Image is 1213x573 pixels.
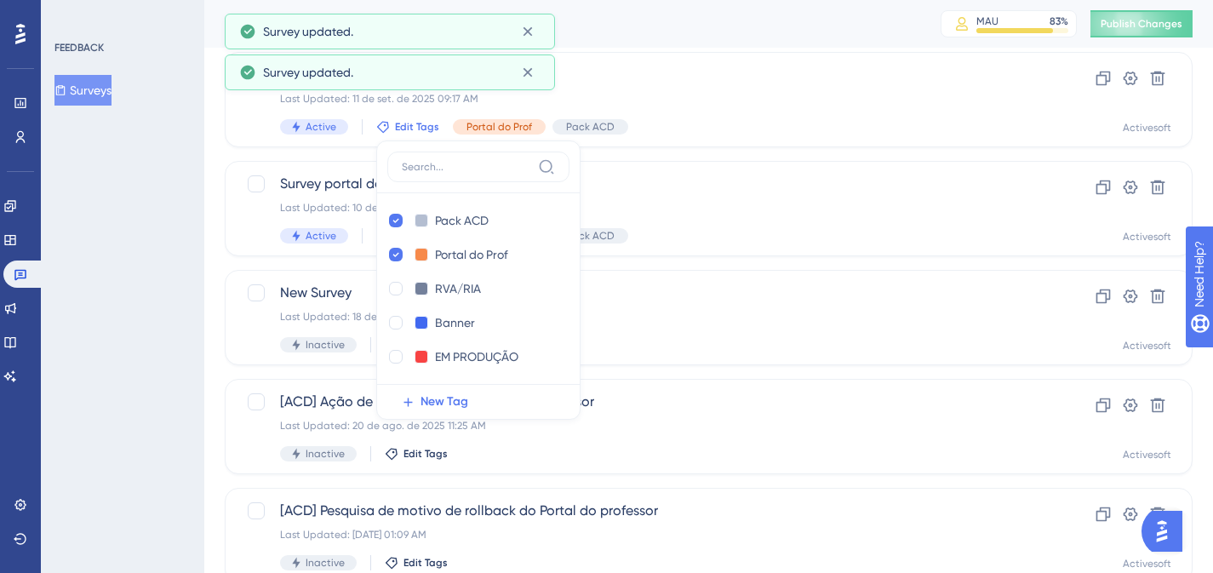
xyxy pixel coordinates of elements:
span: Edit Tags [403,556,448,570]
input: New Tag [435,278,503,300]
input: New Tag [435,347,523,368]
div: Activesoft [1123,339,1171,352]
span: Portal do Prof [466,120,532,134]
span: Inactive [306,338,345,352]
span: Inactive [306,447,345,461]
span: Envie seu feedback - Portal do Professor [280,65,1001,85]
span: Active [306,229,336,243]
div: MAU [976,14,998,28]
button: Surveys [54,75,112,106]
button: Edit Tags [385,447,448,461]
div: Activesoft [1123,121,1171,135]
span: Survey updated. [263,21,353,42]
span: Survey portal do professor [280,174,1001,194]
input: New Tag [435,381,503,402]
span: Inactive [306,556,345,570]
div: Activesoft [1123,448,1171,461]
span: Edit Tags [403,447,448,461]
button: Publish Changes [1090,10,1193,37]
span: New Survey [280,283,1001,303]
input: Search... [402,160,531,174]
span: Pack ACD [566,120,615,134]
span: [ACD] Ação de recrutamento - Portal do professor [280,392,1001,412]
span: Active [306,120,336,134]
input: New Tag [435,312,503,334]
span: Publish Changes [1101,17,1182,31]
span: [ACD] Pesquisa de motivo de rollback do Portal do professor [280,501,1001,521]
input: New Tag [435,244,512,266]
div: FEEDBACK [54,41,104,54]
span: Edit Tags [395,120,439,134]
span: Survey updated. [263,62,353,83]
iframe: UserGuiding AI Assistant Launcher [1141,506,1193,557]
button: Edit Tags [376,120,439,134]
div: Last Updated: 11 de set. de 2025 09:17 AM [280,92,1001,106]
span: Need Help? [40,4,106,25]
button: Edit Tags [385,556,448,570]
div: Last Updated: [DATE] 01:09 AM [280,528,1001,541]
span: Pack ACD [566,229,615,243]
button: New Tag [387,385,580,419]
div: Activesoft [1123,557,1171,570]
div: Last Updated: 10 de set. de 2025 02:48 PM [280,201,1001,215]
div: Surveys [225,12,898,36]
div: Activesoft [1123,230,1171,244]
span: New Tag [421,392,468,412]
input: New Tag [435,210,503,232]
div: Last Updated: 18 de ago. de 2025 04:51 PM [280,310,1001,324]
div: 83 % [1050,14,1068,28]
div: Last Updated: 20 de ago. de 2025 11:25 AM [280,419,1001,433]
